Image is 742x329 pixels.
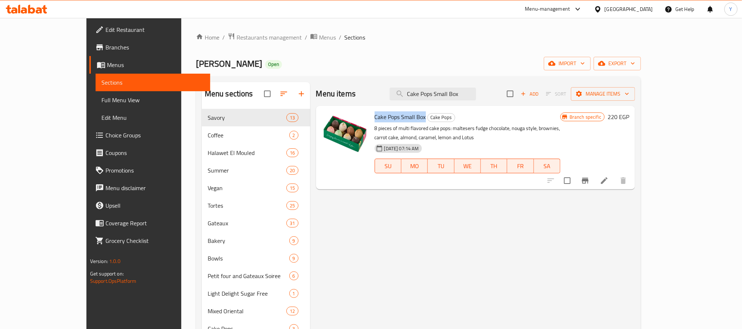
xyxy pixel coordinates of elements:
[520,90,539,98] span: Add
[228,33,302,42] a: Restaurants management
[484,161,504,171] span: TH
[608,112,629,122] h6: 220 EGP
[208,254,289,263] span: Bowls
[101,96,204,104] span: Full Menu View
[196,33,641,42] nav: breadcrumb
[208,307,287,315] span: Mixed Oriental
[544,57,591,70] button: import
[605,5,653,13] div: [GEOGRAPHIC_DATA]
[378,161,398,171] span: SU
[89,21,210,38] a: Edit Restaurant
[90,276,137,286] a: Support.OpsPlatform
[107,60,204,69] span: Menus
[481,159,507,173] button: TH
[202,249,310,267] div: Bowls9
[109,256,120,266] span: 1.0.0
[96,91,210,109] a: Full Menu View
[541,88,571,100] span: Select section first
[534,159,560,173] button: SA
[431,161,451,171] span: TU
[427,113,455,122] div: Cake Pops
[105,236,204,245] span: Grocery Checklist
[237,33,302,42] span: Restaurants management
[208,184,287,192] span: Vegan
[305,33,307,42] li: /
[322,112,369,159] img: Cake Pops Small Box
[310,33,336,42] a: Menus
[290,255,298,262] span: 9
[510,161,531,171] span: FR
[381,145,422,152] span: [DATE] 07:14 AM
[375,111,426,122] span: Cake Pops Small Box
[265,61,282,67] span: Open
[286,166,298,175] div: items
[265,60,282,69] div: Open
[208,236,289,245] span: Bakery
[208,219,287,228] div: Gateaux
[208,148,287,157] span: Halawet El Mouled
[560,173,575,188] span: Select to update
[286,201,298,210] div: items
[567,114,604,121] span: Branch specific
[507,159,534,173] button: FR
[319,33,336,42] span: Menus
[615,172,632,189] button: delete
[89,197,210,214] a: Upsell
[502,86,518,101] span: Select section
[290,237,298,244] span: 9
[202,285,310,302] div: Light Delight Sugar Free1
[89,144,210,162] a: Coupons
[730,5,732,13] span: Y
[202,144,310,162] div: Halawet El Mouled16
[96,74,210,91] a: Sections
[105,184,204,192] span: Menu disclaimer
[428,113,455,122] span: Cake Pops
[89,126,210,144] a: Choice Groups
[89,162,210,179] a: Promotions
[286,184,298,192] div: items
[105,131,204,140] span: Choice Groups
[208,271,289,280] span: Petit four and Gateaux Soiree
[375,159,401,173] button: SU
[286,113,298,122] div: items
[208,166,287,175] span: Summer
[202,162,310,179] div: Summer20
[202,179,310,197] div: Vegan15
[208,289,289,298] span: Light Delight Sugar Free
[202,109,310,126] div: Savory13
[289,236,298,245] div: items
[550,59,585,68] span: import
[96,109,210,126] a: Edit Menu
[89,214,210,232] a: Coverage Report
[105,43,204,52] span: Branches
[286,148,298,157] div: items
[286,307,298,315] div: items
[202,302,310,320] div: Mixed Oriental12
[339,33,341,42] li: /
[455,159,481,173] button: WE
[287,167,298,174] span: 20
[202,126,310,144] div: Coffee2
[600,176,609,185] a: Edit menu item
[89,232,210,249] a: Grocery Checklist
[275,85,293,103] span: Sort sections
[89,56,210,74] a: Menus
[208,113,287,122] span: Savory
[287,149,298,156] span: 16
[101,113,204,122] span: Edit Menu
[202,197,310,214] div: Tortes25
[289,271,298,280] div: items
[208,131,289,140] span: Coffee
[90,269,124,278] span: Get support on:
[289,131,298,140] div: items
[401,159,428,173] button: MO
[202,267,310,285] div: Petit four and Gateaux Soiree6
[428,159,454,173] button: TU
[287,220,298,227] span: 31
[525,5,570,14] div: Menu-management
[571,87,635,101] button: Manage items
